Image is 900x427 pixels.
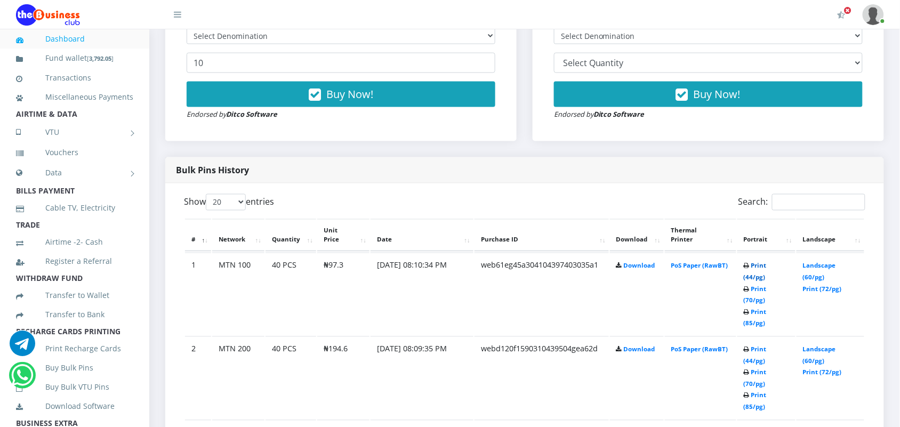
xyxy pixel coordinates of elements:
a: Dashboard [16,27,133,51]
span: Buy Now! [694,87,741,101]
a: Landscape (60/pg) [803,262,836,281]
a: Fund wallet[3,792.05] [16,46,133,71]
td: [DATE] 08:10:34 PM [371,253,473,335]
a: Landscape (60/pg) [803,345,836,365]
a: Buy Bulk VTU Pins [16,375,133,399]
small: [ ] [87,54,114,62]
td: 40 PCS [266,336,316,419]
a: Print (72/pg) [803,285,842,293]
a: PoS Paper (RawBT) [671,345,728,353]
a: Data [16,159,133,186]
a: Transfer to Bank [16,302,133,327]
a: Print Recharge Cards [16,336,133,361]
th: Quantity: activate to sort column ascending [266,219,316,252]
i: Activate Your Membership [838,11,846,19]
td: 1 [185,253,211,335]
strong: Ditco Software [226,109,277,119]
th: Date: activate to sort column ascending [371,219,473,252]
small: Endorsed by [187,109,277,119]
a: Download [624,262,655,270]
th: Unit Price: activate to sort column ascending [317,219,369,252]
td: MTN 100 [212,253,264,335]
a: Print (44/pg) [744,262,767,281]
th: Purchase ID: activate to sort column ascending [475,219,609,252]
a: Buy Bulk Pins [16,356,133,380]
input: Search: [772,194,865,211]
th: Landscape: activate to sort column ascending [797,219,864,252]
a: Print (85/pg) [744,391,767,411]
select: Showentries [206,194,246,211]
img: User [863,4,884,25]
img: Logo [16,4,80,26]
a: Download [624,345,655,353]
span: Activate Your Membership [844,6,852,14]
b: 3,792.05 [89,54,111,62]
a: Print (72/pg) [803,368,842,376]
td: 2 [185,336,211,419]
strong: Bulk Pins History [176,164,249,176]
td: ₦97.3 [317,253,369,335]
th: Download: activate to sort column ascending [610,219,664,252]
a: Chat for support [11,370,33,388]
td: MTN 200 [212,336,264,419]
th: Thermal Printer: activate to sort column ascending [665,219,736,252]
label: Search: [738,194,865,211]
a: VTU [16,119,133,146]
td: web61eg45a304104397403035a1 [475,253,609,335]
a: Airtime -2- Cash [16,230,133,254]
label: Show entries [184,194,274,211]
a: Print (44/pg) [744,345,767,365]
a: Transfer to Wallet [16,283,133,308]
th: Network: activate to sort column ascending [212,219,264,252]
a: Miscellaneous Payments [16,85,133,109]
a: Register a Referral [16,249,133,273]
a: Print (70/pg) [744,285,767,305]
a: Vouchers [16,140,133,165]
td: [DATE] 08:09:35 PM [371,336,473,419]
input: Enter Quantity [187,53,495,73]
strong: Ditco Software [593,109,645,119]
th: #: activate to sort column descending [185,219,211,252]
td: 40 PCS [266,253,316,335]
span: Buy Now! [326,87,373,101]
th: Portrait: activate to sort column ascending [737,219,795,252]
a: PoS Paper (RawBT) [671,262,728,270]
td: webd120f1590310439504gea62d [475,336,609,419]
small: Endorsed by [554,109,645,119]
a: Print (70/pg) [744,368,767,388]
a: Print (85/pg) [744,308,767,328]
td: ₦194.6 [317,336,369,419]
a: Chat for support [10,339,35,356]
a: Download Software [16,394,133,418]
button: Buy Now! [187,82,495,107]
a: Transactions [16,66,133,90]
a: Cable TV, Electricity [16,196,133,220]
button: Buy Now! [554,82,863,107]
